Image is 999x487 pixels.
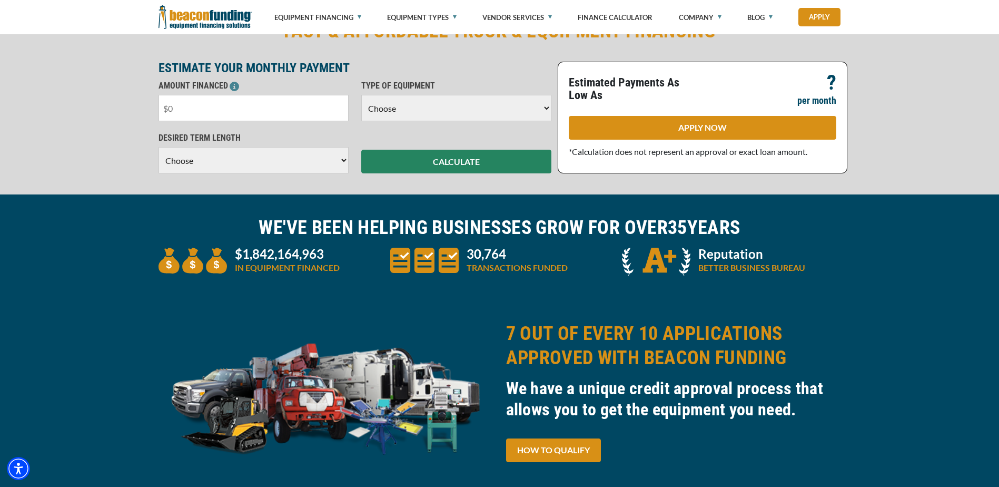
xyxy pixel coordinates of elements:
p: per month [797,94,836,107]
img: three money bags to convey large amount of equipment financed [159,248,227,274]
a: APPLY NOW [569,116,836,140]
p: Estimated Payments As Low As [569,76,696,102]
a: Apply [798,8,840,26]
p: TYPE OF EQUIPMENT [361,80,551,92]
p: AMOUNT FINANCED [159,80,349,92]
p: DESIRED TERM LENGTH [159,132,349,144]
h2: 7 OUT OF EVERY 10 APPLICATIONS APPROVED WITH BEACON FUNDING [506,322,841,370]
button: CALCULATE [361,150,551,173]
div: Accessibility Menu [7,457,30,480]
p: Reputation [698,248,805,260]
p: BETTER BUSINESS BUREAU [698,261,805,274]
p: 30,764 [467,248,568,260]
p: IN EQUIPMENT FINANCED [235,261,340,274]
p: $1,842,164,963 [235,248,340,260]
img: A + icon [622,248,690,276]
h2: WE'VE BEEN HELPING BUSINESSES GROW FOR OVER YEARS [159,216,841,240]
span: *Calculation does not represent an approval or exact loan amount. [569,147,807,157]
img: equipment collage [159,322,493,470]
a: equipment collage [159,389,493,399]
span: 35 [668,217,687,239]
a: HOW TO QUALIFY [506,439,601,462]
img: three document icons to convery large amount of transactions funded [390,248,459,273]
input: $0 [159,95,349,121]
p: ? [827,76,836,89]
h3: We have a unique credit approval process that allows you to get the equipment you need. [506,378,841,420]
p: TRANSACTIONS FUNDED [467,261,568,274]
p: ESTIMATE YOUR MONTHLY PAYMENT [159,62,551,74]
